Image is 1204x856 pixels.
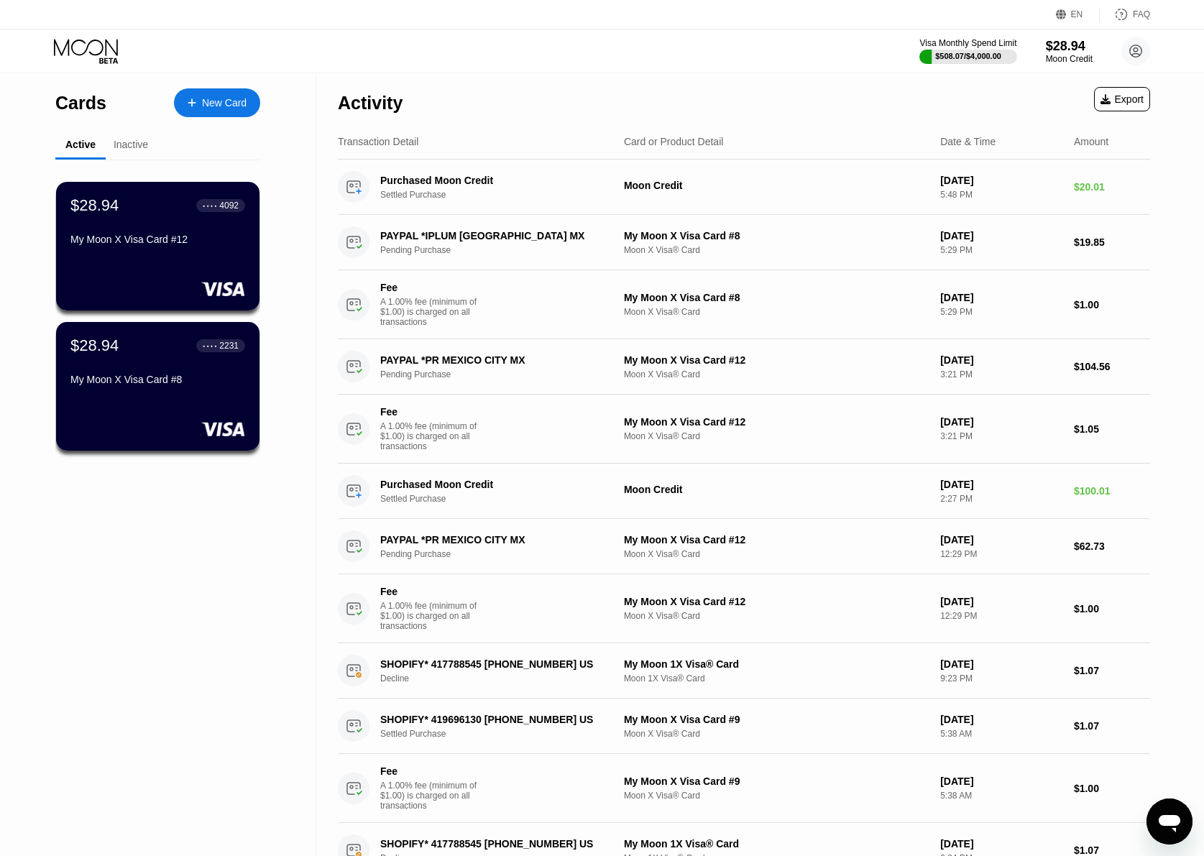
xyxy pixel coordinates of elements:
[1074,783,1150,794] div: $1.00
[1074,136,1108,147] div: Amount
[338,339,1150,395] div: PAYPAL *PR MEXICO CITY MXPending PurchaseMy Moon X Visa Card #12Moon X Visa® Card[DATE]3:21 PM$10...
[219,341,239,351] div: 2231
[380,534,610,546] div: PAYPAL *PR MEXICO CITY MX
[380,421,488,451] div: A 1.00% fee (minimum of $1.00) is charged on all transactions
[940,714,1062,725] div: [DATE]
[940,190,1062,200] div: 5:48 PM
[624,611,929,621] div: Moon X Visa® Card
[1074,665,1150,676] div: $1.07
[1046,39,1093,54] div: $28.94
[380,601,488,631] div: A 1.00% fee (minimum of $1.00) is charged on all transactions
[1100,7,1150,22] div: FAQ
[624,354,929,366] div: My Moon X Visa Card #12
[624,369,929,379] div: Moon X Visa® Card
[940,838,1062,850] div: [DATE]
[338,160,1150,215] div: Purchased Moon CreditSettled PurchaseMoon Credit[DATE]5:48 PM$20.01
[380,714,610,725] div: SHOPIFY* 419696130 [PHONE_NUMBER] US
[940,729,1062,739] div: 5:38 AM
[380,479,610,490] div: Purchased Moon Credit
[380,586,481,597] div: Fee
[1074,603,1150,615] div: $1.00
[380,765,481,777] div: Fee
[380,658,610,670] div: SHOPIFY* 417788545 [PHONE_NUMBER] US
[380,245,628,255] div: Pending Purchase
[380,781,488,811] div: A 1.00% fee (minimum of $1.00) is charged on all transactions
[1074,361,1150,372] div: $104.56
[114,139,148,150] div: Inactive
[380,297,488,327] div: A 1.00% fee (minimum of $1.00) is charged on all transactions
[70,374,245,385] div: My Moon X Visa Card #8
[624,729,929,739] div: Moon X Visa® Card
[380,673,628,684] div: Decline
[338,754,1150,823] div: FeeA 1.00% fee (minimum of $1.00) is charged on all transactionsMy Moon X Visa Card #9Moon X Visa...
[174,88,260,117] div: New Card
[70,336,119,355] div: $28.94
[1100,93,1144,105] div: Export
[624,484,929,495] div: Moon Credit
[380,549,628,559] div: Pending Purchase
[940,175,1062,186] div: [DATE]
[1074,720,1150,732] div: $1.07
[1094,87,1150,111] div: Export
[1074,540,1150,552] div: $62.73
[940,596,1062,607] div: [DATE]
[70,196,119,215] div: $28.94
[338,93,403,114] div: Activity
[338,136,418,147] div: Transaction Detail
[65,139,96,150] div: Active
[1071,9,1083,19] div: EN
[203,203,217,208] div: ● ● ● ●
[624,292,929,303] div: My Moon X Visa Card #8
[940,230,1062,241] div: [DATE]
[940,494,1062,504] div: 2:27 PM
[940,658,1062,670] div: [DATE]
[380,190,628,200] div: Settled Purchase
[940,354,1062,366] div: [DATE]
[624,658,929,670] div: My Moon 1X Visa® Card
[338,574,1150,643] div: FeeA 1.00% fee (minimum of $1.00) is charged on all transactionsMy Moon X Visa Card #12Moon X Vis...
[940,776,1062,787] div: [DATE]
[940,549,1062,559] div: 12:29 PM
[940,534,1062,546] div: [DATE]
[56,182,259,310] div: $28.94● ● ● ●4092My Moon X Visa Card #12
[940,431,1062,441] div: 3:21 PM
[624,596,929,607] div: My Moon X Visa Card #12
[338,643,1150,699] div: SHOPIFY* 417788545 [PHONE_NUMBER] USDeclineMy Moon 1X Visa® CardMoon 1X Visa® Card[DATE]9:23 PM$1.07
[380,354,610,366] div: PAYPAL *PR MEXICO CITY MX
[1074,485,1150,497] div: $100.01
[338,699,1150,754] div: SHOPIFY* 419696130 [PHONE_NUMBER] USSettled PurchaseMy Moon X Visa Card #9Moon X Visa® Card[DATE]...
[202,97,247,109] div: New Card
[1133,9,1150,19] div: FAQ
[380,494,628,504] div: Settled Purchase
[1056,7,1100,22] div: EN
[380,230,610,241] div: PAYPAL *IPLUM [GEOGRAPHIC_DATA] MX
[380,175,610,186] div: Purchased Moon Credit
[624,230,929,241] div: My Moon X Visa Card #8
[380,282,481,293] div: Fee
[624,776,929,787] div: My Moon X Visa Card #9
[624,307,929,317] div: Moon X Visa® Card
[624,416,929,428] div: My Moon X Visa Card #12
[940,416,1062,428] div: [DATE]
[624,431,929,441] div: Moon X Visa® Card
[624,136,724,147] div: Card or Product Detail
[1074,423,1150,435] div: $1.05
[203,344,217,348] div: ● ● ● ●
[380,369,628,379] div: Pending Purchase
[919,38,1016,48] div: Visa Monthly Spend Limit
[1074,299,1150,310] div: $1.00
[380,406,481,418] div: Fee
[940,791,1062,801] div: 5:38 AM
[940,611,1062,621] div: 12:29 PM
[919,38,1016,64] div: Visa Monthly Spend Limit$508.07/$4,000.00
[1046,54,1093,64] div: Moon Credit
[624,673,929,684] div: Moon 1X Visa® Card
[624,245,929,255] div: Moon X Visa® Card
[940,292,1062,303] div: [DATE]
[624,838,929,850] div: My Moon 1X Visa® Card
[338,270,1150,339] div: FeeA 1.00% fee (minimum of $1.00) is charged on all transactionsMy Moon X Visa Card #8Moon X Visa...
[935,52,1001,60] div: $508.07 / $4,000.00
[940,245,1062,255] div: 5:29 PM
